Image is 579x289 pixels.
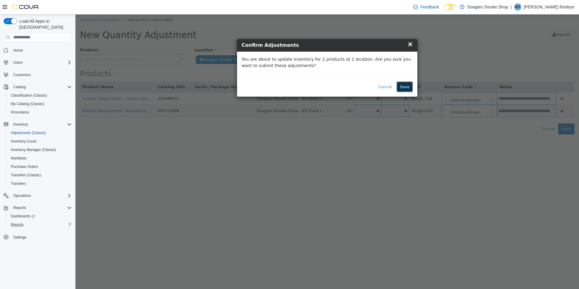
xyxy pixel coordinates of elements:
a: Promotions [8,109,32,116]
span: Reports [11,204,72,211]
a: Home [11,47,25,54]
span: BR [515,3,520,11]
button: Home [1,46,74,55]
span: Dashboards [8,213,72,220]
span: Manifests [8,155,72,162]
a: Manifests [8,155,29,162]
span: Customers [13,72,31,77]
span: Inventory [11,121,72,128]
button: Catalog [1,83,74,91]
span: Home [13,48,23,53]
div: Barb Redeye [514,3,521,11]
span: Operations [11,192,72,199]
span: Users [13,60,23,65]
img: Cova [12,4,39,10]
span: Reports [8,221,72,228]
button: Adjustments (Classic) [6,129,74,137]
a: Adjustments (Classic) [8,129,48,136]
p: Doogies Smoke Shop [467,3,508,11]
button: Manifests [6,154,74,162]
button: Catalog [11,83,28,91]
span: Reports [11,222,24,227]
h4: Confirm Adjustments [166,27,337,34]
a: Customers [11,71,33,79]
span: Feedback [420,4,439,10]
a: Inventory Count [8,138,39,145]
span: Catalog [11,83,72,91]
span: Transfers (Classic) [8,172,72,179]
span: My Catalog (Classic) [8,100,72,108]
button: Reports [1,204,74,212]
span: Inventory Manager (Classic) [11,147,56,152]
span: Inventory [13,122,28,127]
button: Inventory [11,121,30,128]
button: Promotions [6,108,74,117]
span: Transfers [8,180,72,187]
button: Reports [6,220,74,229]
span: Classification (Classic) [11,93,47,98]
button: Inventory [1,120,74,129]
button: Reports [11,204,28,211]
span: Inventory Manager (Classic) [8,146,72,153]
button: My Catalog (Classic) [6,100,74,108]
button: Operations [1,191,74,200]
button: Inventory Manager (Classic) [6,146,74,154]
button: Classification (Classic) [6,91,74,100]
button: Users [1,58,74,67]
a: Settings [11,234,29,241]
span: Promotions [11,110,29,115]
a: Dashboards [6,212,74,220]
p: You are about to update inventory for 2 products at 1 location. Are you sure you want to submit t... [166,42,337,54]
button: Cancel [300,67,320,78]
a: Classification (Classic) [8,92,50,99]
span: Classification (Classic) [8,92,72,99]
span: My Catalog (Classic) [11,101,44,106]
a: Reports [8,221,26,228]
p: [PERSON_NAME] Redeye [524,3,574,11]
span: Inventory Count [8,138,72,145]
span: × [332,26,337,33]
a: Inventory Manager (Classic) [8,146,59,153]
button: Operations [11,192,33,199]
a: Purchase Orders [8,163,41,170]
a: Transfers (Classic) [8,172,43,179]
span: Home [11,47,72,54]
input: Dark Mode [444,4,457,10]
span: Adjustments (Classic) [8,129,72,136]
span: Operations [13,193,31,198]
span: Reports [13,205,26,210]
span: Adjustments (Classic) [11,130,46,135]
span: Catalog [13,85,26,89]
button: Transfers [6,179,74,188]
span: Settings [13,235,26,240]
a: Feedback [411,1,441,13]
button: Transfers (Classic) [6,171,74,179]
p: | [511,3,512,11]
span: Transfers [11,181,26,186]
button: Customers [1,70,74,79]
span: Purchase Orders [8,163,72,170]
span: Purchase Orders [11,164,38,169]
span: Inventory Count [11,139,36,144]
nav: Complex example [4,43,72,257]
a: Transfers [8,180,28,187]
span: Dashboards [11,214,35,219]
button: Users [11,59,25,66]
span: Promotions [8,109,72,116]
span: Users [11,59,72,66]
a: Dashboards [8,213,37,220]
a: My Catalog (Classic) [8,100,47,108]
button: Settings [1,233,74,241]
button: Save [321,67,337,78]
button: Purchase Orders [6,162,74,171]
span: Load All Apps in [GEOGRAPHIC_DATA] [17,18,72,30]
button: Inventory Count [6,137,74,146]
span: Manifests [11,156,26,161]
span: Settings [11,233,72,241]
span: Transfers (Classic) [11,173,41,178]
span: Customers [11,71,72,79]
